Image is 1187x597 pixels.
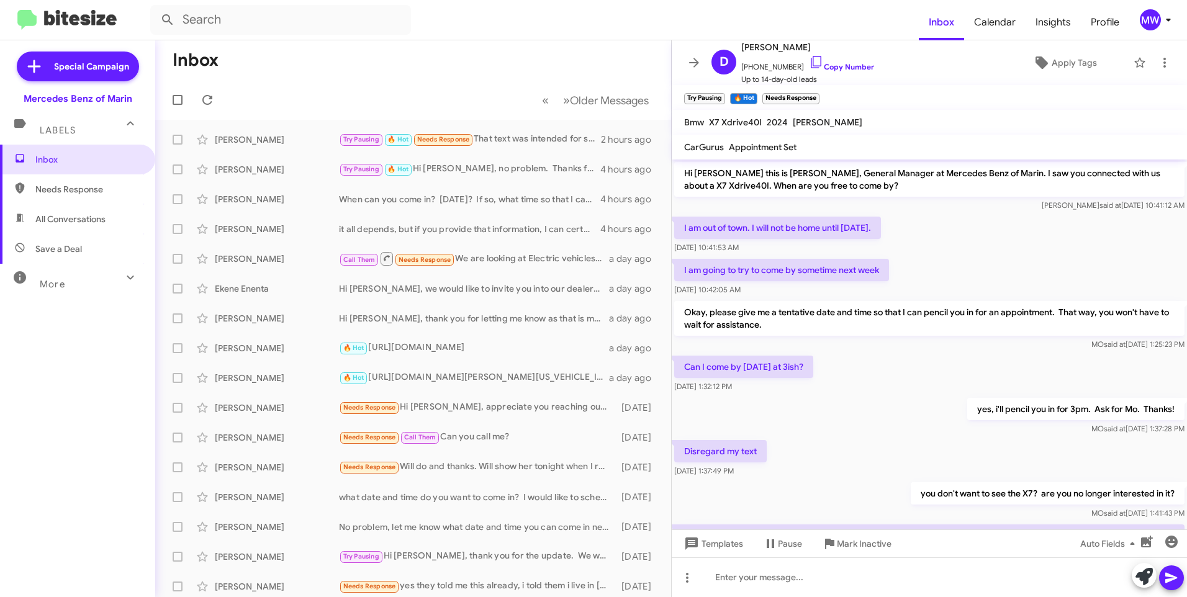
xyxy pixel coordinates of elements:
[215,461,339,474] div: [PERSON_NAME]
[1091,424,1185,433] span: MO [DATE] 1:37:28 PM
[674,285,741,294] span: [DATE] 10:42:05 AM
[215,431,339,444] div: [PERSON_NAME]
[674,162,1185,197] p: Hi [PERSON_NAME] this is [PERSON_NAME], General Manager at Mercedes Benz of Marin. I saw you conn...
[1104,424,1126,433] span: said at
[535,88,656,113] nav: Page navigation example
[1091,508,1185,518] span: MO [DATE] 1:41:43 PM
[339,312,609,325] div: Hi [PERSON_NAME], thank you for letting me know as that is most definitely not our standard. I wo...
[35,183,141,195] span: Needs Response
[809,62,874,71] a: Copy Number
[682,532,743,555] span: Templates
[343,403,396,411] span: Needs Response
[1104,508,1126,518] span: said at
[40,279,65,290] span: More
[741,40,874,55] span: [PERSON_NAME]
[1099,200,1121,210] span: said at
[215,253,339,265] div: [PERSON_NAME]
[600,193,661,205] div: 4 hours ago
[1104,339,1126,349] span: said at
[339,282,609,295] div: Hi [PERSON_NAME], we would like to invite you into our dealership to see the GLC 300. Do you have...
[674,382,732,391] span: [DATE] 1:32:12 PM
[674,440,767,462] p: Disregard my text
[616,491,661,503] div: [DATE]
[35,243,82,255] span: Save a Deal
[563,92,570,108] span: »
[343,374,364,382] span: 🔥 Hot
[40,125,76,136] span: Labels
[741,55,874,73] span: [PHONE_NUMBER]
[339,132,601,146] div: That text was intended for somebody else. I just got home [DATE] from vacation. I'm back at work ...
[399,256,451,264] span: Needs Response
[616,461,661,474] div: [DATE]
[1070,532,1150,555] button: Auto Fields
[215,550,339,563] div: [PERSON_NAME]
[35,153,141,166] span: Inbox
[837,532,891,555] span: Mark Inactive
[609,282,661,295] div: a day ago
[339,491,616,503] div: what date and time do you want to come in? I would like to schedule you for an appointment. That ...
[343,582,396,590] span: Needs Response
[343,344,364,352] span: 🔥 Hot
[17,52,139,81] a: Special Campaign
[684,117,704,128] span: Bmw
[741,73,874,86] span: Up to 14-day-old leads
[339,579,616,593] div: yes they told me this already, i told them i live in [GEOGRAPHIC_DATA] that they were going to fi...
[339,400,616,415] div: Hi [PERSON_NAME], appreciate you reaching out regarding the C63S. I've never purchased a vehicle ...
[173,50,219,70] h1: Inbox
[339,223,600,235] div: it all depends, but if you provide that information, I can certainly look into it and get back to...
[215,163,339,176] div: [PERSON_NAME]
[674,301,1185,336] p: Okay, please give me a tentative date and time so that I can pencil you in for an appointment. Th...
[1081,4,1129,40] a: Profile
[616,402,661,414] div: [DATE]
[556,88,656,113] button: Next
[674,356,813,378] p: Can I come by [DATE] at 3ish?
[793,117,862,128] span: [PERSON_NAME]
[616,550,661,563] div: [DATE]
[600,223,661,235] div: 4 hours ago
[339,370,609,385] div: [URL][DOMAIN_NAME][PERSON_NAME][US_VEHICLE_IDENTIFICATION_NUMBER]
[343,256,376,264] span: Call Them
[215,580,339,593] div: [PERSON_NAME]
[709,117,762,128] span: X7 Xdrive40I
[911,482,1185,505] p: you don't want to see the X7? are you no longer interested in it?
[215,491,339,503] div: [PERSON_NAME]
[720,52,729,72] span: D
[54,60,129,73] span: Special Campaign
[339,193,600,205] div: When can you come in? [DATE]? If so, what time so that I can pencil you in for an appointment
[684,93,725,104] small: Try Pausing
[542,92,549,108] span: «
[570,94,649,107] span: Older Messages
[339,460,616,474] div: Will do and thanks. Will show her tonight when I return home
[150,5,411,35] input: Search
[778,532,802,555] span: Pause
[535,88,556,113] button: Previous
[1026,4,1081,40] a: Insights
[684,141,724,153] span: CarGurus
[215,312,339,325] div: [PERSON_NAME]
[215,193,339,205] div: [PERSON_NAME]
[674,217,881,239] p: I am out of town. I will not be home until [DATE].
[964,4,1026,40] span: Calendar
[609,342,661,354] div: a day ago
[387,135,408,143] span: 🔥 Hot
[1140,9,1161,30] div: MW
[339,341,609,355] div: [URL][DOMAIN_NAME]
[215,342,339,354] div: [PERSON_NAME]
[967,398,1185,420] p: yes, i'll pencil you in for 3pm. Ask for Mo. Thanks!
[339,430,616,444] div: Can you call me?
[35,213,106,225] span: All Conversations
[767,117,788,128] span: 2024
[753,532,812,555] button: Pause
[343,135,379,143] span: Try Pausing
[1042,200,1185,210] span: [PERSON_NAME] [DATE] 10:41:12 AM
[616,521,661,533] div: [DATE]
[600,163,661,176] div: 4 hours ago
[215,402,339,414] div: [PERSON_NAME]
[674,259,889,281] p: I am going to try to come by sometime next week
[343,165,379,173] span: Try Pausing
[812,532,901,555] button: Mark Inactive
[24,92,132,105] div: Mercedes Benz of Marin
[343,552,379,560] span: Try Pausing
[343,463,396,471] span: Needs Response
